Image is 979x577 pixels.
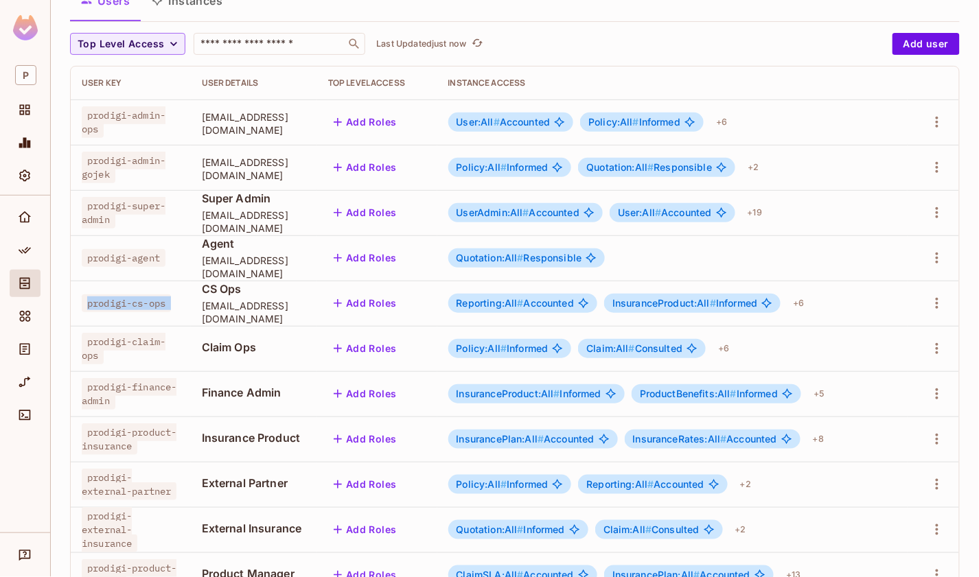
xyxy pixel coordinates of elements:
div: Audit Log [10,335,41,363]
span: Reporting:All [457,297,524,309]
span: prodigi-super-admin [82,197,165,228]
span: Informed [612,298,757,309]
span: CS Ops [202,281,306,296]
div: + 2 [742,156,764,178]
span: Informed [640,388,778,399]
span: Reporting:All [586,478,654,490]
span: # [720,433,726,445]
button: Add Roles [328,338,402,360]
span: Accounted [457,434,595,445]
span: Informed [457,343,549,354]
span: Claim:All [586,342,635,354]
span: [EMAIL_ADDRESS][DOMAIN_NAME] [202,110,306,137]
span: prodigi-admin-ops [82,106,165,138]
div: Home [10,204,41,231]
div: + 6 [713,338,735,360]
span: Informed [457,479,549,490]
span: prodigi-admin-gojek [82,152,165,183]
span: Agent [202,236,306,251]
span: Accounted [457,298,574,309]
button: Add Roles [328,247,402,269]
span: Policy:All [457,342,507,354]
div: + 5 [808,383,830,405]
span: prodigi-claim-ops [82,333,165,364]
div: Projects [10,96,41,123]
span: Accounted [457,117,551,128]
div: + 19 [742,202,768,224]
div: Connect [10,401,41,429]
span: Informed [588,117,680,128]
span: Quotation:All [457,252,524,263]
span: # [500,342,507,354]
span: Quotation:All [457,523,524,535]
span: # [500,161,507,173]
div: + 6 [787,292,809,314]
button: Add Roles [328,383,402,405]
span: # [647,478,654,490]
div: Monitoring [10,129,41,156]
span: User:All [618,207,661,218]
div: Policy [10,237,41,264]
div: Instance Access [448,78,897,89]
div: User Details [202,78,306,89]
span: Accounted [586,479,704,490]
span: # [645,523,652,535]
span: # [518,523,524,535]
div: User Key [82,78,180,89]
span: prodigi-cs-ops [82,294,171,312]
span: P [15,65,36,85]
div: Workspace: prodigi [10,60,41,91]
span: prodigi-external-partner [82,469,176,500]
span: # [494,116,500,128]
span: Policy:All [588,116,639,128]
span: Informed [457,388,601,399]
span: InsuranceRates:All [633,433,727,445]
span: # [647,161,654,173]
span: prodigi-external-insurance [82,507,137,552]
span: External Insurance [202,521,306,536]
span: Informed [457,162,549,173]
span: ProductBenefits:All [640,388,737,399]
span: Informed [457,524,565,535]
span: Policy:All [457,478,507,490]
span: Responsible [586,162,712,173]
span: refresh [472,37,483,51]
span: Click to refresh data [466,36,485,52]
div: + 6 [711,111,733,133]
span: Accounted [457,207,579,218]
span: # [629,342,635,354]
span: prodigi-product-insurance [82,423,176,455]
span: Quotation:All [586,161,654,173]
span: Consulted [603,524,700,535]
span: [EMAIL_ADDRESS][DOMAIN_NAME] [202,254,306,280]
div: Top Level Access [328,78,426,89]
span: Responsible [457,252,582,263]
span: [EMAIL_ADDRESS][DOMAIN_NAME] [202,156,306,182]
span: # [518,297,524,309]
button: Add user [892,33,960,55]
span: Policy:All [457,161,507,173]
div: Settings [10,162,41,189]
button: Top Level Access [70,33,185,55]
span: # [655,207,661,218]
span: Claim Ops [202,340,306,355]
span: prodigi-finance-admin [82,378,176,410]
span: Super Admin [202,191,306,206]
span: InsuranceProduct:All [612,297,716,309]
span: # [518,252,524,263]
button: Add Roles [328,519,402,541]
span: User:All [457,116,500,128]
span: # [538,433,544,445]
p: Last Updated just now [376,38,466,49]
span: [EMAIL_ADDRESS][DOMAIN_NAME] [202,299,306,325]
span: Claim:All [603,523,652,535]
div: Elements [10,303,41,330]
span: # [730,388,737,399]
div: Help & Updates [10,541,41,569]
button: Add Roles [328,156,402,178]
button: Add Roles [328,428,402,450]
span: [EMAIL_ADDRESS][DOMAIN_NAME] [202,209,306,235]
button: Add Roles [328,202,402,224]
button: Add Roles [328,292,402,314]
span: # [554,388,560,399]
